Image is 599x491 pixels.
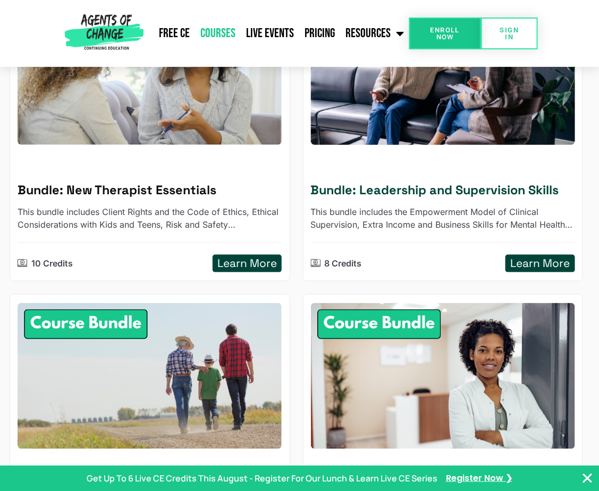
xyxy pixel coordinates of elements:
a: Free CE [154,20,195,47]
h5: Bundle: Leadership and Supervision Skills [311,183,575,197]
a: Courses [195,20,241,47]
p: This bundle includes the Empowerment Model of Clinical Supervision, Extra Income and Business Ski... [311,205,575,231]
h5: Bundle: New Therapist Essentials [18,183,282,197]
span: Enroll Now [426,27,464,40]
a: Live Events [241,20,299,47]
button: Close Banner [581,472,594,485]
a: SIGN IN [481,18,538,49]
img: Private Practice Launchpad - 8 Credit CE Bundle [311,303,575,449]
img: Rural and Underserved Practice - 8 Credit CE Bundle [18,303,282,449]
h5: Learn More [511,257,570,270]
a: Pricing [299,20,340,47]
p: This bundle includes Client Rights and the Code of Ethics, Ethical Considerations with Kids and T... [18,205,282,231]
p: 8 Credits [325,257,362,270]
span: SIGN IN [498,27,521,40]
a: Resources [340,20,409,47]
a: Register Now ❯ [446,472,512,484]
a: Enroll Now [409,18,481,49]
nav: Menu [147,20,410,47]
h5: Learn More [217,257,277,270]
p: 10 Credits [31,257,73,270]
p: Get Up To 6 Live CE Credits This August - Register For Our Lunch & Learn Live CE Series [87,472,437,485]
